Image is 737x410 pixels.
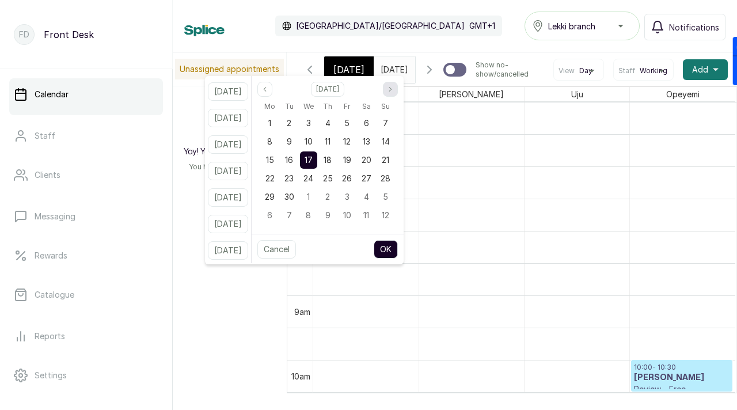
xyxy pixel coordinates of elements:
[325,192,330,202] span: 2
[35,89,69,100] p: Calendar
[306,210,311,220] span: 8
[318,114,337,132] div: 04 Sep 2025
[345,192,349,202] span: 3
[257,82,272,97] button: Previous month
[299,188,318,206] div: 01 Oct 2025
[383,82,398,97] button: Next month
[266,155,274,165] span: 15
[381,100,390,113] span: Su
[337,169,356,188] div: 26 Sep 2025
[19,29,29,40] p: FD
[618,66,635,75] span: Staff
[634,384,730,395] p: Review - Free
[382,210,389,220] span: 12
[343,155,351,165] span: 19
[208,162,248,180] button: [DATE]
[342,173,352,183] span: 26
[299,114,318,132] div: 03 Sep 2025
[296,20,465,32] p: [GEOGRAPHIC_DATA]/[GEOGRAPHIC_DATA]
[344,118,349,128] span: 5
[9,359,163,392] a: Settings
[260,99,279,114] div: Monday
[284,192,294,202] span: 30
[44,28,94,41] p: Front Desk
[35,370,67,381] p: Settings
[559,66,599,75] button: ViewDay
[9,159,163,191] a: Clients
[356,99,375,114] div: Saturday
[284,173,294,183] span: 23
[280,188,299,206] div: 30 Sep 2025
[362,173,371,183] span: 27
[387,86,394,93] svg: page next
[35,130,55,142] p: Staff
[381,173,390,183] span: 28
[337,151,356,169] div: 19 Sep 2025
[35,211,75,222] p: Messaging
[324,56,374,83] div: [DATE]
[324,155,332,165] span: 18
[208,109,248,127] button: [DATE]
[337,206,356,225] div: 10 Oct 2025
[362,100,371,113] span: Sa
[289,370,313,382] div: 10am
[267,136,272,146] span: 8
[280,99,299,114] div: Tuesday
[35,289,74,301] p: Catalogue
[299,99,318,114] div: Wednesday
[343,136,351,146] span: 12
[363,210,369,220] span: 11
[299,206,318,225] div: 08 Oct 2025
[356,169,375,188] div: 27 Sep 2025
[280,132,299,151] div: 09 Sep 2025
[265,173,275,183] span: 22
[318,151,337,169] div: 18 Sep 2025
[579,66,592,75] span: Day
[669,21,719,33] span: Notifications
[634,363,730,372] p: 10:00 - 10:30
[356,188,375,206] div: 04 Oct 2025
[318,206,337,225] div: 09 Oct 2025
[261,86,268,93] svg: page previous
[299,169,318,188] div: 24 Sep 2025
[303,100,314,113] span: We
[208,215,248,233] button: [DATE]
[548,20,595,32] span: Lekki branch
[180,162,280,181] p: You have no unassigned appointments.
[9,78,163,111] a: Calendar
[208,241,248,260] button: [DATE]
[376,151,395,169] div: 21 Sep 2025
[318,132,337,151] div: 11 Sep 2025
[9,120,163,152] a: Staff
[325,210,330,220] span: 9
[287,210,292,220] span: 7
[634,372,730,384] h3: [PERSON_NAME]
[260,132,279,151] div: 08 Sep 2025
[268,118,271,128] span: 1
[318,169,337,188] div: 25 Sep 2025
[337,132,356,151] div: 12 Sep 2025
[303,173,313,183] span: 24
[382,155,389,165] span: 21
[280,169,299,188] div: 23 Sep 2025
[337,114,356,132] div: 05 Sep 2025
[344,100,350,113] span: Fr
[476,60,544,79] p: Show no-show/cancelled
[323,173,333,183] span: 25
[325,118,330,128] span: 4
[292,306,313,318] div: 9am
[376,132,395,151] div: 14 Sep 2025
[9,200,163,233] a: Messaging
[260,151,279,169] div: 15 Sep 2025
[376,99,395,114] div: Sunday
[337,99,356,114] div: Friday
[525,12,640,40] button: Lekki branch
[311,82,344,97] button: Select month
[280,114,299,132] div: 02 Sep 2025
[35,169,60,181] p: Clients
[318,188,337,206] div: 02 Oct 2025
[618,66,668,75] button: StaffWorking
[376,114,395,132] div: 07 Sep 2025
[374,240,398,259] button: OK
[307,192,310,202] span: 1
